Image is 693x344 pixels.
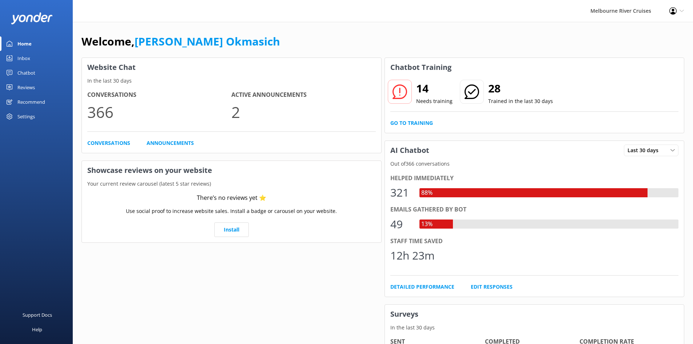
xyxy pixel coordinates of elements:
[82,161,381,180] h3: Showcase reviews on your website
[126,207,337,215] p: Use social proof to increase website sales. Install a badge or carousel on your website.
[197,193,266,203] div: There’s no reviews yet ⭐
[82,180,381,188] p: Your current review carousel (latest 5 star reviews)
[488,80,553,97] h2: 28
[17,66,35,80] div: Chatbot
[87,139,130,147] a: Conversations
[416,80,453,97] h2: 14
[231,100,375,124] p: 2
[385,324,684,332] p: In the last 30 days
[32,322,42,337] div: Help
[87,90,231,100] h4: Conversations
[17,95,45,109] div: Recommend
[488,97,553,105] p: Trained in the last 30 days
[17,36,32,51] div: Home
[214,222,249,237] a: Install
[17,109,35,124] div: Settings
[87,100,231,124] p: 366
[385,160,684,168] p: Out of 366 conversations
[419,220,434,229] div: 13%
[147,139,194,147] a: Announcements
[390,119,433,127] a: Go to Training
[628,146,663,154] span: Last 30 days
[390,174,679,183] div: Helped immediately
[390,184,412,201] div: 321
[82,77,381,85] p: In the last 30 days
[17,51,30,66] div: Inbox
[385,141,435,160] h3: AI Chatbot
[416,97,453,105] p: Needs training
[82,58,381,77] h3: Website Chat
[390,237,679,246] div: Staff time saved
[17,80,35,95] div: Reviews
[471,283,513,291] a: Edit Responses
[390,216,412,233] div: 49
[11,12,53,24] img: yonder-white-logo.png
[231,90,375,100] h4: Active Announcements
[385,305,684,324] h3: Surveys
[23,308,52,322] div: Support Docs
[81,33,280,50] h1: Welcome,
[385,58,457,77] h3: Chatbot Training
[390,283,454,291] a: Detailed Performance
[135,34,280,49] a: [PERSON_NAME] Okmasich
[390,247,435,264] div: 12h 23m
[419,188,434,198] div: 88%
[390,205,679,214] div: Emails gathered by bot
